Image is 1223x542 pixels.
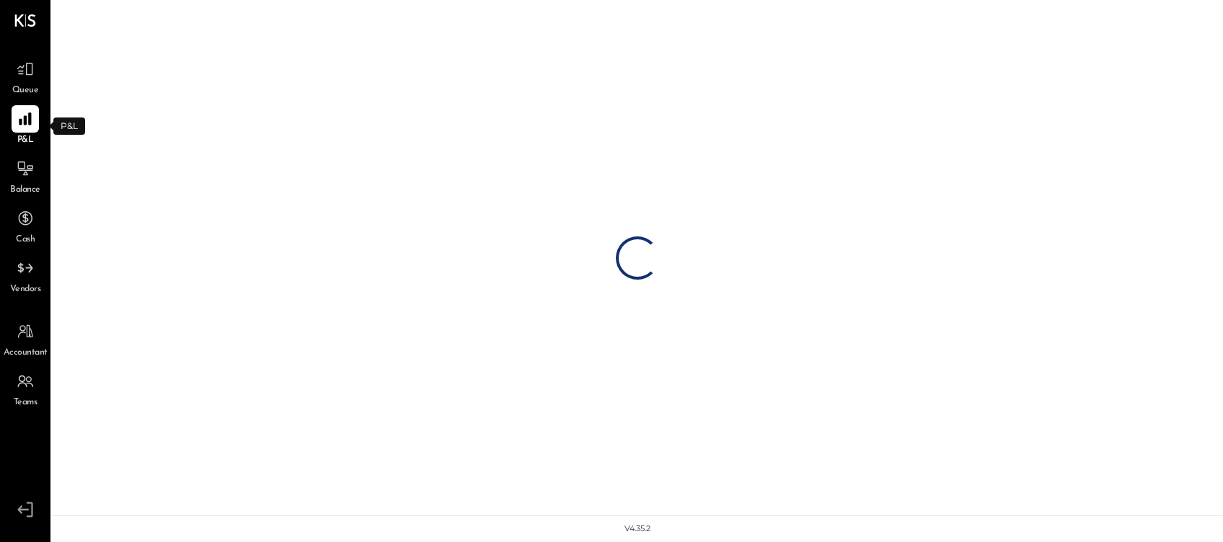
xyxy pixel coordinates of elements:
a: Queue [1,55,50,97]
span: Vendors [10,283,41,296]
a: Teams [1,368,50,409]
span: Queue [12,84,39,97]
span: Teams [14,396,37,409]
a: P&L [1,105,50,147]
span: Balance [10,184,40,197]
a: Cash [1,205,50,246]
div: P&L [53,117,85,135]
a: Accountant [1,318,50,360]
span: P&L [17,134,34,147]
span: Accountant [4,347,48,360]
a: Balance [1,155,50,197]
span: Cash [16,234,35,246]
div: v 4.35.2 [624,523,650,535]
a: Vendors [1,254,50,296]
